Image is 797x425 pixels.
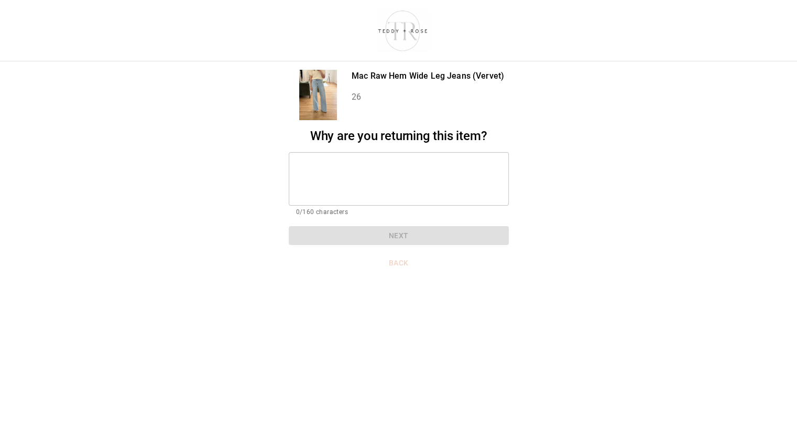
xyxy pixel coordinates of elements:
p: 0/160 characters [296,207,501,218]
img: shop-teddyrose.myshopify.com-d93983e8-e25b-478f-b32e-9430bef33fdd [373,8,432,53]
button: Back [289,253,509,273]
h2: Why are you returning this item? [289,129,509,144]
p: 26 [352,91,504,103]
p: Mac Raw Hem Wide Leg Jeans (Vervet) [352,70,504,82]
